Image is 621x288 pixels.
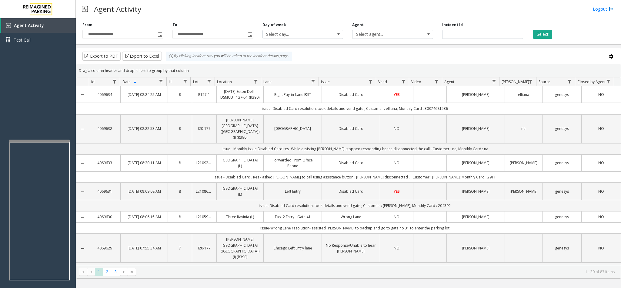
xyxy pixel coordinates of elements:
a: YES [384,92,409,97]
span: YES [394,189,400,194]
span: Lane [263,79,272,84]
a: 8 [172,188,188,194]
a: NO [585,214,617,220]
span: Test Call [14,37,31,43]
span: Sortable [133,80,138,84]
a: [PERSON_NAME] [450,126,501,131]
a: Chicago Left Entry lane [267,245,318,251]
span: Lot [193,79,199,84]
a: East 2 Entry - Gate 41 [267,214,318,220]
a: I20-177 [196,245,212,251]
label: Agent [352,22,364,28]
a: Date Filter Menu [157,77,165,86]
a: 8 [172,92,188,97]
a: Wrong Lane [326,214,376,220]
a: L21086910 [196,188,212,194]
a: NO [384,126,409,131]
a: na [509,126,538,131]
button: Export to PDF [82,52,121,61]
kendo-pager-info: 1 - 30 of 83 items [140,269,615,274]
a: genesys [546,188,578,194]
label: To [172,22,177,28]
a: 4069632 [92,126,117,131]
span: NO [394,246,399,251]
a: Disabled Card [326,92,376,97]
a: NO [384,214,409,220]
a: [PERSON_NAME][GEOGRAPHIC_DATA] ([GEOGRAPHIC_DATA]) (I) (R390) [220,117,260,141]
td: issue: Disabled Card resolution: took details and vend gate ; Customer : elliana; Monthly Card : ... [89,103,621,114]
td: issue: Disabled Card resolution: took details and vend gate ; Customer : [PERSON_NAME]; Monthly C... [89,200,621,211]
a: Logout [593,6,613,12]
a: 7 [172,245,188,251]
a: Collapse Details [76,92,89,97]
a: Location Filter Menu [252,77,260,86]
a: [GEOGRAPHIC_DATA] (L) [220,185,260,197]
span: YES [394,92,400,97]
a: 8 [172,214,188,220]
a: [PERSON_NAME][GEOGRAPHIC_DATA] ([GEOGRAPHIC_DATA]) (I) (R390) [220,236,260,260]
a: [PERSON_NAME] [450,245,501,251]
a: Disabled Card [326,188,376,194]
a: 4069630 [92,214,117,220]
span: NO [598,160,604,165]
a: Collapse Details [76,127,89,131]
td: issue-Wrong Lane resolution- assisted [PERSON_NAME] to backup and go to gate no 31 to enter the p... [89,222,621,234]
span: Agent [444,79,454,84]
span: Issue [321,79,330,84]
a: Forwarded From Office Phone [267,157,318,169]
a: Source Filter Menu [566,77,574,86]
div: By clicking Incident row you will be taken to the incident details page. [166,52,292,61]
a: H Filter Menu [181,77,189,86]
td: Issue - Monthly Issue Disabled Card res- While assisting [PERSON_NAME] stopped responding hence d... [89,143,621,154]
span: NO [598,214,604,219]
a: Parker Filter Menu [527,77,535,86]
span: Toggle popup [156,30,163,39]
a: Left Entry [267,188,318,194]
a: [DATE] Seton Dell - DSMCUT 127-51 (R390) [220,89,260,100]
span: Page 2 [103,268,111,276]
a: genesys [546,126,578,131]
a: I20-177 [196,126,212,131]
a: Disabled Card [326,126,376,131]
a: L21059300 [196,214,212,220]
h3: Agent Activity [91,2,144,16]
img: logout [609,6,613,12]
a: genesys [546,245,578,251]
a: [PERSON_NAME] [450,188,501,194]
a: genesys [546,214,578,220]
span: Vend [378,79,387,84]
a: [DATE] 08:24:25 AM [124,92,164,97]
span: Video [411,79,421,84]
div: Data table [76,77,621,265]
span: NO [394,126,399,131]
span: Go to the next page [120,268,128,276]
span: NO [598,92,604,97]
td: Issue - Disabled Card . Res - asked [PERSON_NAME] to call using assistance button . [PERSON_NAME]... [89,171,621,183]
a: NO [585,126,617,131]
span: Page 1 [95,268,103,276]
span: Id [91,79,95,84]
a: [PERSON_NAME] [450,160,501,166]
td: No Response/Unable to hear [PERSON_NAME] [89,263,621,274]
a: Right Pay-in-Lane EXIT [267,92,318,97]
a: NO [585,160,617,166]
label: Incident Id [442,22,463,28]
a: Issue Filter Menu [366,77,375,86]
a: Three Ravinia (L) [220,214,260,220]
a: Vend Filter Menu [399,77,408,86]
a: Lane Filter Menu [309,77,317,86]
a: NO [585,245,617,251]
img: pageIcon [82,2,88,16]
a: elliana [509,92,538,97]
span: NO [598,189,604,194]
label: From [82,22,92,28]
a: R127-1 [196,92,212,97]
span: NO [394,214,399,219]
a: 8 [172,160,188,166]
a: Collapse Details [76,189,89,194]
a: Collapse Details [76,215,89,220]
span: Select day... [263,30,327,39]
div: Drag a column header and drop it here to group by that column [76,65,621,76]
a: [DATE] 08:09:08 AM [124,188,164,194]
button: Select [533,30,552,39]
